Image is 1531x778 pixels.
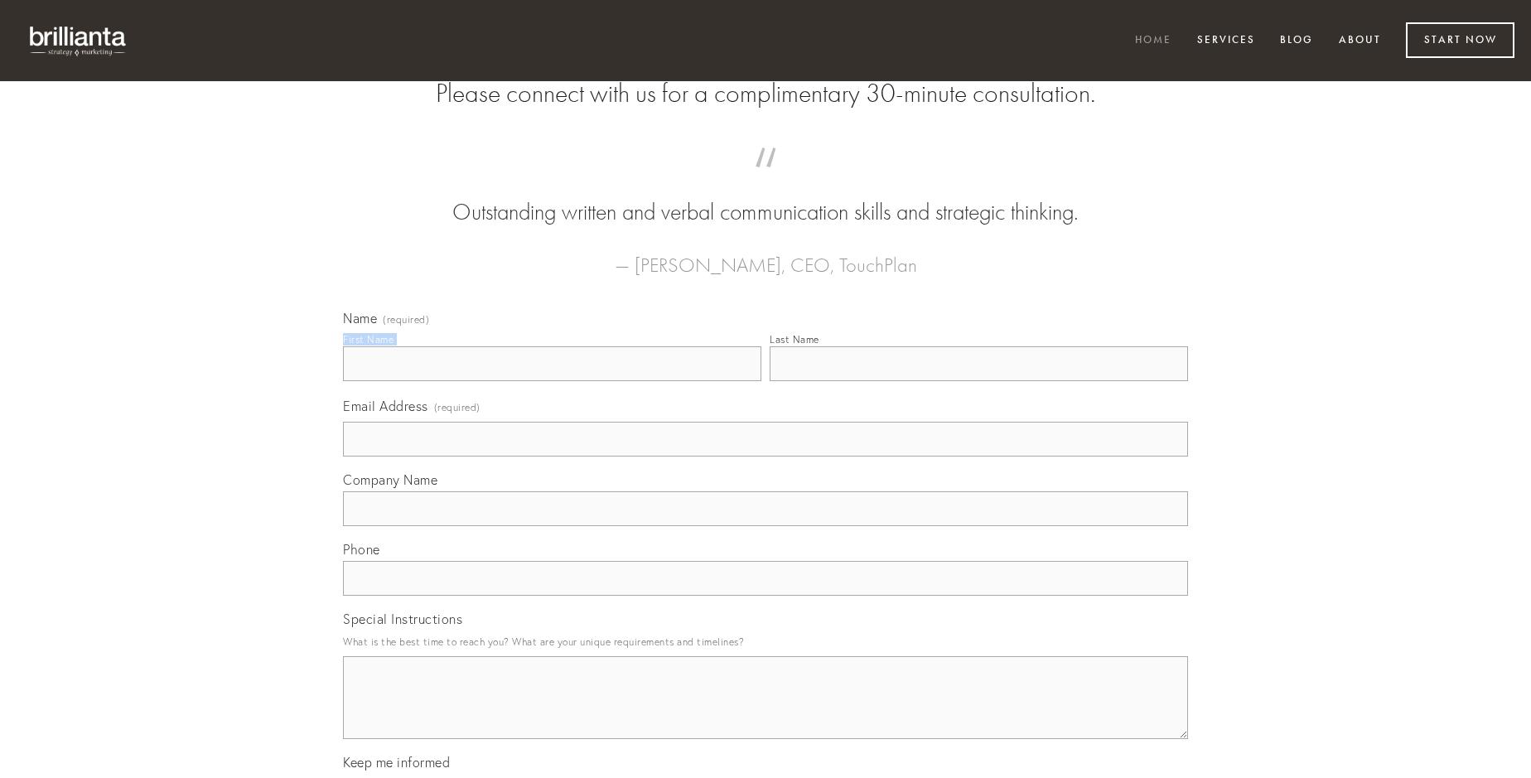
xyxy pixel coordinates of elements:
[369,164,1162,196] span: “
[369,164,1162,229] blockquote: Outstanding written and verbal communication skills and strategic thinking.
[17,17,141,65] img: brillianta - research, strategy, marketing
[343,631,1188,653] p: What is the best time to reach you? What are your unique requirements and timelines?
[369,229,1162,282] figcaption: — [PERSON_NAME], CEO, TouchPlan
[343,611,462,627] span: Special Instructions
[1269,27,1324,55] a: Blog
[1328,27,1392,55] a: About
[343,754,450,771] span: Keep me informed
[434,396,481,418] span: (required)
[1124,27,1182,55] a: Home
[343,78,1188,109] h2: Please connect with us for a complimentary 30-minute consultation.
[1406,22,1514,58] a: Start Now
[1186,27,1266,55] a: Services
[343,398,428,414] span: Email Address
[383,315,429,325] span: (required)
[343,471,437,488] span: Company Name
[343,310,377,326] span: Name
[343,541,380,558] span: Phone
[343,333,394,346] div: First Name
[770,333,819,346] div: Last Name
